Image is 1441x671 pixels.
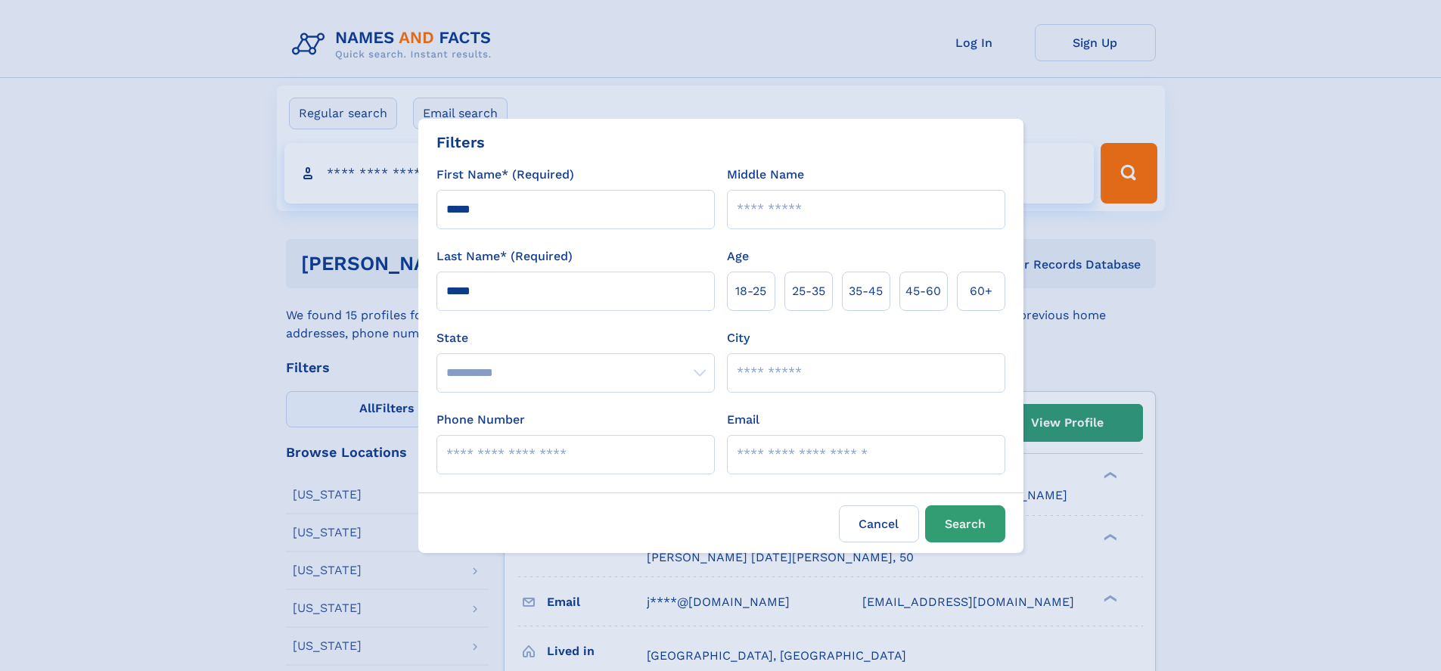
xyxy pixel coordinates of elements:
span: 18‑25 [735,282,766,300]
label: State [436,329,715,347]
label: City [727,329,750,347]
span: 45‑60 [905,282,941,300]
label: Phone Number [436,411,525,429]
label: First Name* (Required) [436,166,574,184]
label: Age [727,247,749,266]
span: 60+ [970,282,992,300]
label: Cancel [839,505,919,542]
label: Email [727,411,759,429]
label: Middle Name [727,166,804,184]
span: 25‑35 [792,282,825,300]
label: Last Name* (Required) [436,247,573,266]
button: Search [925,505,1005,542]
span: 35‑45 [849,282,883,300]
div: Filters [436,131,485,154]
